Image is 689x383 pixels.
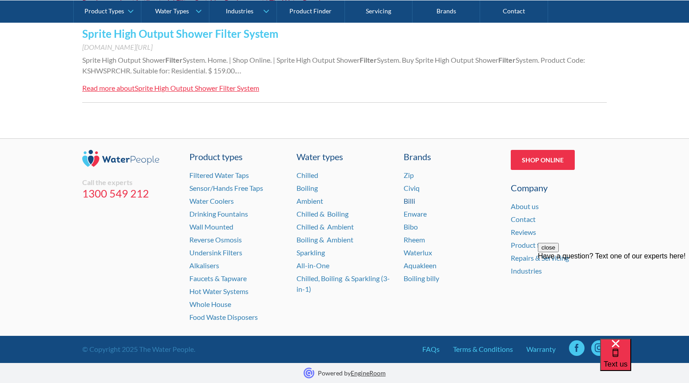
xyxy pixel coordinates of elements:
[498,56,516,64] strong: Filter
[511,228,536,236] a: Reviews
[82,344,195,355] div: © Copyright 2025 The Water People.
[236,66,241,75] span: …
[600,339,689,383] iframe: podium webchat widget bubble
[511,150,575,170] a: Shop Online
[296,150,393,163] a: Water types
[165,56,183,64] strong: Filter
[82,27,278,40] a: Sprite High Output Shower Filter System
[82,84,135,92] div: Read more about
[189,300,231,308] a: Whole House
[189,248,242,257] a: Undersink Filters
[296,274,390,293] a: Chilled, Boiling & Sparkling (3-in-1)
[296,222,354,231] a: Chilled & Ambient
[296,184,318,192] a: Boiling
[296,261,329,270] a: All-in-One
[511,215,536,223] a: Contact
[189,184,263,192] a: Sensor/Hands Free Taps
[404,184,420,192] a: Civiq
[135,84,259,92] div: Sprite High Output Shower Filter System
[404,248,432,257] a: Waterlux
[318,368,386,378] p: Powered by
[189,274,247,282] a: Faucets & Tapware
[404,210,427,218] a: Enware
[511,241,555,249] a: Product finder
[404,171,414,179] a: Zip
[377,56,498,64] span: System. Buy Sprite High Output Shower
[296,197,323,205] a: Ambient
[404,274,439,282] a: Boiling billy
[189,210,248,218] a: Drinking Fountains
[82,56,165,64] span: Sprite High Output Shower
[360,56,377,64] strong: Filter
[351,369,386,377] a: EngineRoom
[82,187,178,200] a: 1300 549 212
[189,197,234,205] a: Water Coolers
[511,266,542,275] a: Industries
[296,235,353,244] a: Boiling & Ambient
[183,56,360,64] span: System. Home. | Shop Online. | Sprite High Output Shower
[189,150,285,163] a: Product types
[155,7,189,15] div: Water Types
[422,344,440,355] a: FAQs
[404,222,418,231] a: Bibo
[82,83,259,93] a: Read more aboutSprite High Output Shower Filter System
[189,313,258,321] a: Food Waste Disposers
[189,171,249,179] a: Filtered Water Taps
[296,248,325,257] a: Sparkling
[511,202,539,210] a: About us
[538,243,689,350] iframe: podium webchat widget prompt
[296,171,318,179] a: Chilled
[404,197,415,205] a: Billi
[226,7,253,15] div: Industries
[84,7,124,15] div: Product Types
[82,178,178,187] div: Call the experts
[453,344,513,355] a: Terms & Conditions
[404,261,437,270] a: Aquakleen
[189,287,248,295] a: Hot Water Systems
[404,150,500,163] div: Brands
[404,235,425,244] a: Rheem
[189,222,233,231] a: Wall Mounted
[526,344,556,355] a: Warranty
[511,181,607,194] div: Company
[296,210,349,218] a: Chilled & Boiling
[82,42,607,52] div: [DOMAIN_NAME][URL]
[189,235,242,244] a: Reverse Osmosis
[511,254,569,262] a: Repairs & Servicing
[82,56,585,75] span: System. Product Code: KSHWSPRCHR. Suitable for: Residential. $ 159.00.
[189,261,219,270] a: Alkalisers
